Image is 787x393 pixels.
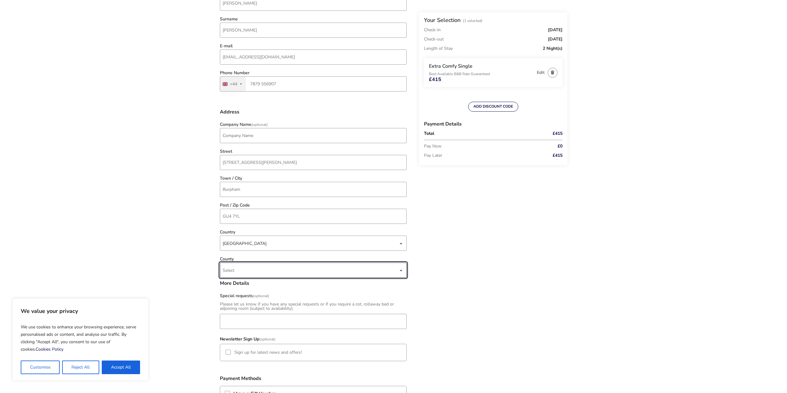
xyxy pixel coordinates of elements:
[36,346,63,352] a: Cookies Policy
[220,314,407,329] input: field_147
[220,17,238,21] label: Surname
[220,241,407,246] p-dropdown: Country
[558,144,562,148] span: £0
[424,35,444,44] p: Check-out
[220,71,250,75] label: Phone Number
[220,182,407,197] input: town
[424,16,460,24] h2: Your Selection
[220,77,246,91] button: Selected country
[220,155,407,170] input: street
[223,236,398,251] div: [GEOGRAPHIC_DATA]
[537,70,545,75] button: Edit
[220,176,242,181] label: Town / City
[463,18,482,23] span: (1 Selected)
[424,28,441,32] p: Check-in
[543,46,562,51] span: 2 Night(s)
[548,37,562,41] span: [DATE]
[259,337,276,342] span: (Optional)
[223,267,234,273] span: Select
[253,293,269,298] span: (Optional)
[220,281,407,291] h3: More Details
[220,49,407,65] input: email
[220,76,407,92] input: Phone Number
[424,142,535,151] p: Pay Now
[21,305,140,317] p: We value your privacy
[220,109,407,119] h3: Address
[12,298,148,381] div: We value your privacy
[429,72,534,76] p: Best Available B&B Rate Guaranteed
[429,77,441,82] span: £415
[223,236,398,250] span: [object Object]
[220,332,407,344] h3: Newsletter Sign Up
[220,257,234,261] label: County
[220,128,407,143] input: company
[548,28,562,32] span: [DATE]
[223,263,398,277] span: Select
[102,361,140,374] button: Accept All
[400,264,403,276] div: dropdown trigger
[553,153,562,158] span: £415
[424,131,535,136] p: Total
[220,122,268,127] label: Company Name
[220,302,407,311] div: Please let us know if you have any special requests or if you require a cot, rollaway bed or adjo...
[424,44,453,53] p: Length of Stay
[230,82,237,86] div: +44
[424,117,562,131] h3: Payment Details
[400,237,403,250] div: dropdown trigger
[553,131,562,136] span: £415
[234,350,302,355] label: Sign up for latest news and offers!
[220,376,407,381] h3: Payment Methods
[220,230,235,234] label: Country
[21,321,140,356] p: We use cookies to enhance your browsing experience, serve personalised ads or content, and analys...
[220,203,250,207] label: Post / Zip Code
[220,44,233,48] label: E-mail
[21,361,60,374] button: Customise
[220,209,407,224] input: post
[429,63,534,70] h3: Extra Comfy Single
[251,122,268,127] span: (Optional)
[424,151,535,160] p: Pay Later
[62,361,99,374] button: Reject All
[220,23,407,38] input: surname
[220,149,232,154] label: Street
[220,267,407,273] p-dropdown: County
[220,294,269,298] label: Special requests
[468,102,518,112] button: ADD DISCOUNT CODE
